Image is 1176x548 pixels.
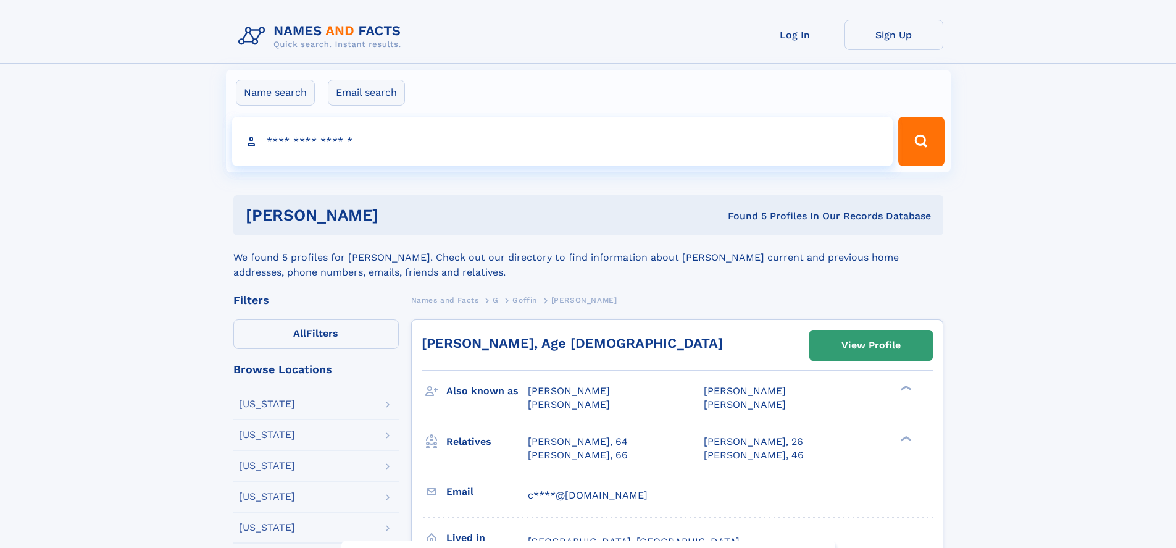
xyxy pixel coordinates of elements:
[704,385,786,397] span: [PERSON_NAME]
[528,385,610,397] span: [PERSON_NAME]
[493,296,499,305] span: G
[512,296,537,305] span: Goffin
[704,398,786,410] span: [PERSON_NAME]
[239,461,295,471] div: [US_STATE]
[512,292,537,308] a: Goffin
[844,20,943,50] a: Sign Up
[528,449,628,462] a: [PERSON_NAME], 66
[898,434,912,442] div: ❯
[239,430,295,440] div: [US_STATE]
[411,292,479,308] a: Names and Facts
[528,435,628,449] a: [PERSON_NAME], 64
[704,435,803,449] a: [PERSON_NAME], 26
[493,292,499,308] a: G
[422,335,723,351] a: [PERSON_NAME], Age [DEMOGRAPHIC_DATA]
[239,492,295,502] div: [US_STATE]
[236,80,315,106] label: Name search
[446,481,528,502] h3: Email
[898,117,944,166] button: Search Button
[528,536,740,547] span: [GEOGRAPHIC_DATA], [GEOGRAPHIC_DATA]
[446,431,528,452] h3: Relatives
[233,319,399,349] label: Filters
[898,384,912,392] div: ❯
[246,208,553,223] h1: [PERSON_NAME]
[528,398,610,410] span: [PERSON_NAME]
[239,399,295,409] div: [US_STATE]
[810,331,932,360] a: View Profile
[233,364,399,375] div: Browse Locations
[746,20,844,50] a: Log In
[233,235,943,280] div: We found 5 profiles for [PERSON_NAME]. Check out our directory to find information about [PERSON_...
[551,296,617,305] span: [PERSON_NAME]
[553,209,931,223] div: Found 5 Profiles In Our Records Database
[293,327,306,339] span: All
[233,20,411,53] img: Logo Names and Facts
[446,381,528,402] h3: Also known as
[239,523,295,533] div: [US_STATE]
[704,449,804,462] a: [PERSON_NAME], 46
[841,331,901,360] div: View Profile
[233,295,399,306] div: Filters
[232,117,893,166] input: search input
[328,80,405,106] label: Email search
